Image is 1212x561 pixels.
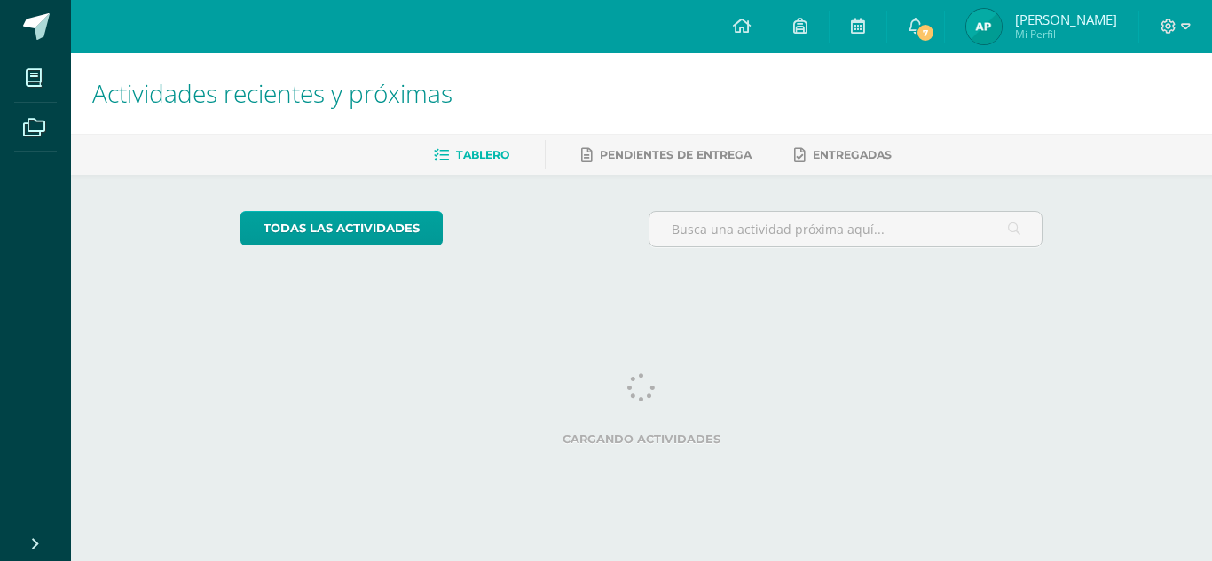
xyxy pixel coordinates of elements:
[1015,11,1117,28] span: [PERSON_NAME]
[649,212,1043,246] input: Busca una actividad próxima aquí...
[600,148,752,161] span: Pendientes de entrega
[813,148,892,161] span: Entregadas
[794,141,892,169] a: Entregadas
[456,148,509,161] span: Tablero
[1015,27,1117,42] span: Mi Perfil
[240,211,443,245] a: todas las Actividades
[92,76,453,110] span: Actividades recientes y próximas
[581,141,752,169] a: Pendientes de entrega
[916,23,935,43] span: 7
[966,9,1002,44] img: 16dbf630ebc2ed5c490ee54726b3959b.png
[240,432,1043,446] label: Cargando actividades
[434,141,509,169] a: Tablero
